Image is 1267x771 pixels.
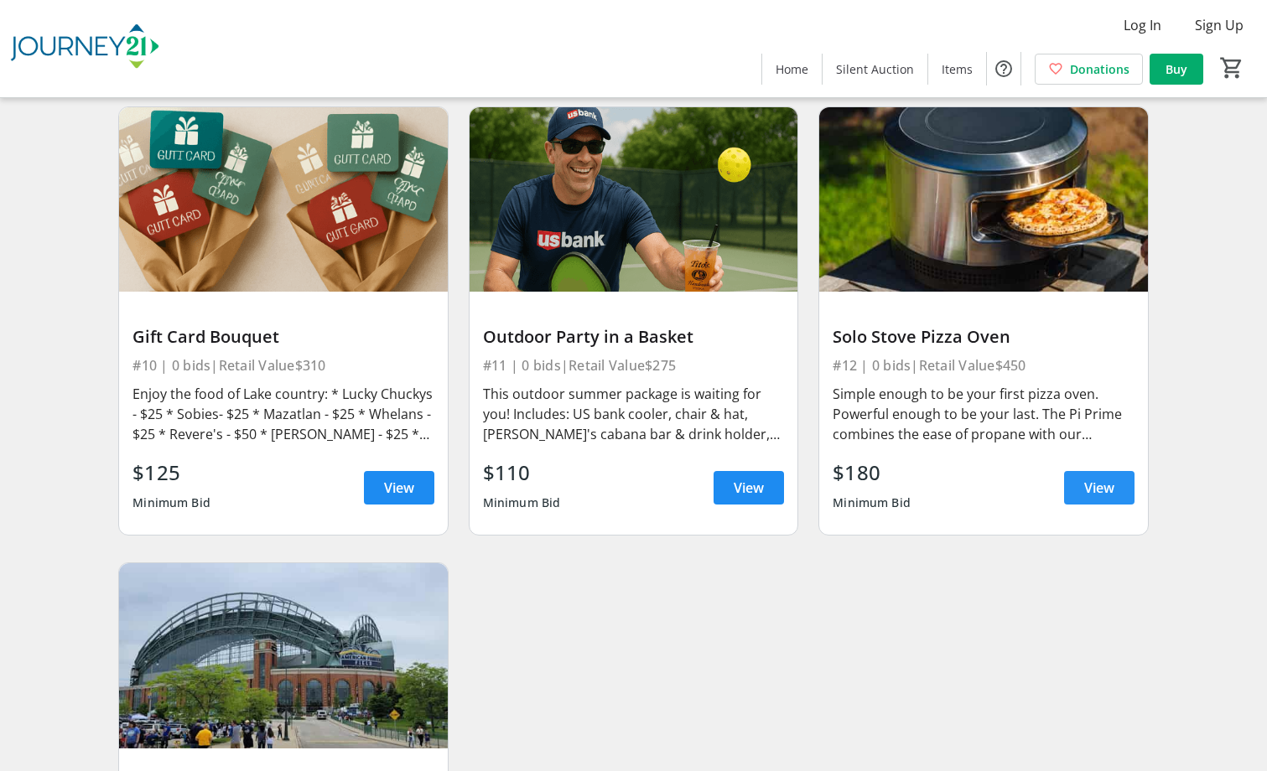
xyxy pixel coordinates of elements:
[1084,478,1114,498] span: View
[823,54,927,85] a: Silent Auction
[483,488,561,518] div: Minimum Bid
[1166,60,1187,78] span: Buy
[483,327,785,347] div: Outdoor Party in a Basket
[132,384,434,444] div: Enjoy the food of Lake country: * Lucky Chuckys - $25 * Sobies- $25 * Mazatlan - $25 * Whelans - ...
[836,60,914,78] span: Silent Auction
[364,471,434,505] a: View
[1110,12,1175,39] button: Log In
[470,107,798,292] img: Outdoor Party in a Basket
[1181,12,1257,39] button: Sign Up
[1064,471,1135,505] a: View
[776,60,808,78] span: Home
[483,384,785,444] div: This outdoor summer package is waiting for you! Includes: US bank cooler, chair & hat, [PERSON_NA...
[833,354,1135,377] div: #12 | 0 bids | Retail Value $450
[714,471,784,505] a: View
[119,563,448,748] img: Brewers Package
[10,7,159,91] img: Journey21's Logo
[483,458,561,488] div: $110
[833,458,911,488] div: $180
[132,327,434,347] div: Gift Card Bouquet
[819,107,1148,292] img: Solo Stove Pizza Oven
[762,54,822,85] a: Home
[1150,54,1203,85] a: Buy
[833,488,911,518] div: Minimum Bid
[734,478,764,498] span: View
[1195,15,1244,35] span: Sign Up
[119,107,448,292] img: Gift Card Bouquet
[928,54,986,85] a: Items
[483,354,785,377] div: #11 | 0 bids | Retail Value $275
[1035,54,1143,85] a: Donations
[833,384,1135,444] div: Simple enough to be your first pizza oven. Powerful enough to be your last. The Pi Prime combines...
[1070,60,1129,78] span: Donations
[1217,53,1247,83] button: Cart
[1124,15,1161,35] span: Log In
[132,458,210,488] div: $125
[132,354,434,377] div: #10 | 0 bids | Retail Value $310
[384,478,414,498] span: View
[132,488,210,518] div: Minimum Bid
[942,60,973,78] span: Items
[833,327,1135,347] div: Solo Stove Pizza Oven
[987,52,1020,85] button: Help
